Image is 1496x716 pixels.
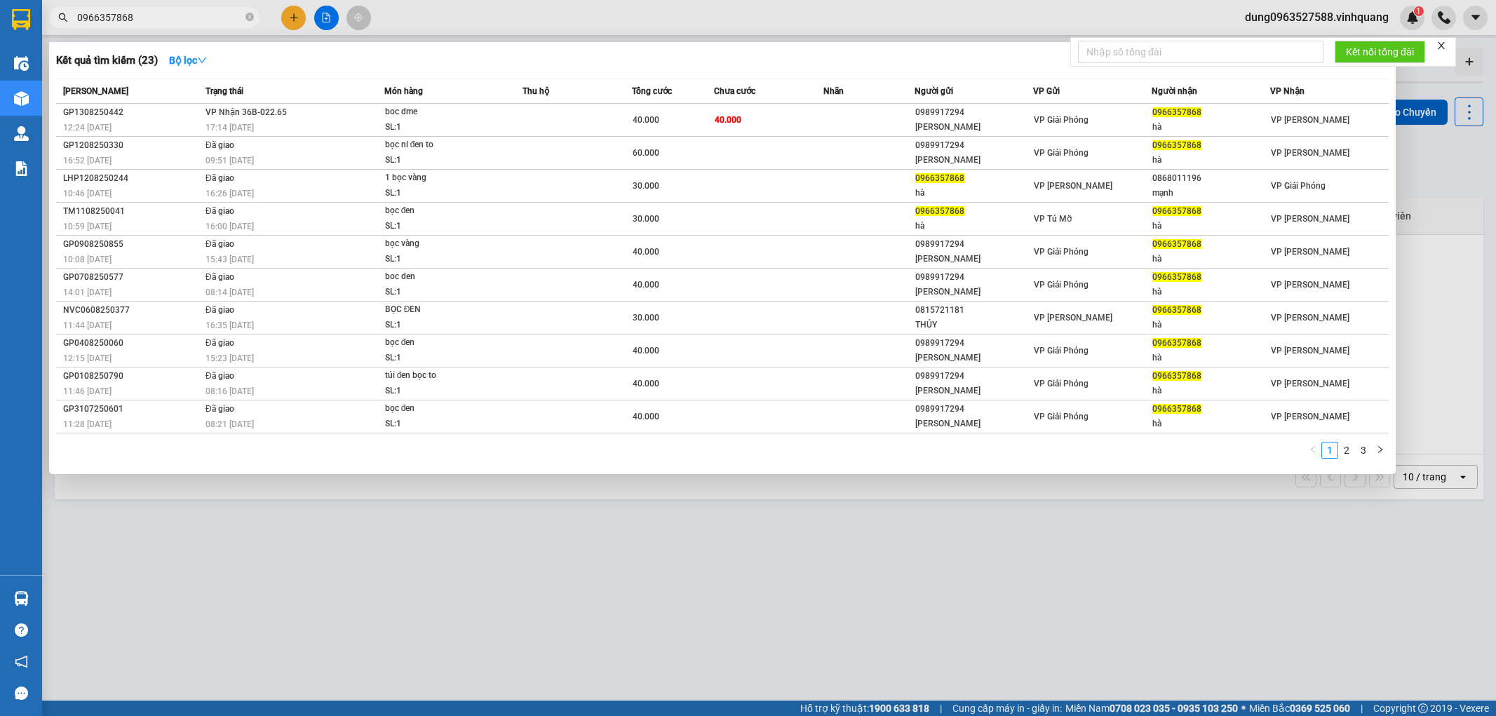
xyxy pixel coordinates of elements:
div: mạnh [1152,186,1269,201]
span: 40.000 [633,247,659,257]
div: GP3107250601 [63,402,201,417]
span: 0966357868 [1152,305,1201,315]
span: close [1436,41,1446,50]
span: VP Gửi [1033,86,1060,96]
span: VP [PERSON_NAME] [1271,313,1349,323]
input: Tìm tên, số ĐT hoặc mã đơn [77,10,243,25]
div: SL: 1 [385,384,490,399]
span: VP Giải Phóng [1034,346,1089,356]
div: TM1108250041 [63,204,201,219]
div: THỦY [915,318,1032,332]
div: hà [1152,351,1269,365]
div: [PERSON_NAME] [915,417,1032,431]
div: hà [1152,318,1269,332]
div: SL: 1 [385,351,490,366]
div: SL: 1 [385,219,490,234]
span: right [1376,445,1384,454]
div: bọc đen [385,203,490,219]
span: 10:59 [DATE] [63,222,112,231]
img: solution-icon [14,161,29,176]
span: VP Giải Phóng [1034,379,1089,389]
span: 0966357868 [1152,371,1201,381]
li: Next Page [1372,442,1389,459]
span: close-circle [245,11,254,25]
a: 3 [1356,443,1371,458]
div: [PERSON_NAME] [915,351,1032,365]
div: túi đen bọc to [385,368,490,384]
span: 0966357868 [1152,404,1201,414]
div: hà [1152,417,1269,431]
div: bọc vàng [385,236,490,252]
span: Đã giao [205,206,234,216]
div: GP1208250330 [63,138,201,153]
span: 0966357868 [1152,338,1201,348]
span: 16:52 [DATE] [63,156,112,166]
span: 30.000 [633,181,659,191]
span: VP Nhận [1270,86,1305,96]
button: Kết nối tổng đài [1335,41,1425,63]
span: 0966357868 [915,206,964,216]
span: 16:26 [DATE] [205,189,254,198]
span: close-circle [245,13,254,21]
div: GP1308250442 [63,105,201,120]
strong: Bộ lọc [169,55,207,66]
span: Chưa cước [714,86,755,96]
div: bọc đen [385,335,490,351]
span: 17:14 [DATE] [205,123,254,133]
div: 0989917294 [915,369,1032,384]
span: Đã giao [205,371,234,381]
span: VP [PERSON_NAME] [1034,313,1112,323]
span: 40.000 [633,379,659,389]
div: [PERSON_NAME] [915,252,1032,266]
span: Thu hộ [523,86,549,96]
span: 08:14 [DATE] [205,288,254,297]
span: Đã giao [205,338,234,348]
span: VP [PERSON_NAME] [1271,148,1349,158]
div: 0815721181 [915,303,1032,318]
div: SL: 1 [385,186,490,201]
span: 0966357868 [1152,140,1201,150]
span: 40.000 [633,346,659,356]
div: SL: 1 [385,318,490,333]
span: 30.000 [633,313,659,323]
span: 14:01 [DATE] [63,288,112,297]
span: VP Giải Phóng [1034,412,1089,421]
span: 12:24 [DATE] [63,123,112,133]
div: [PERSON_NAME] [915,120,1032,135]
span: 40.000 [715,115,741,125]
span: left [1309,445,1317,454]
span: VP [PERSON_NAME] [1271,115,1349,125]
span: 0966357868 [1152,272,1201,282]
span: VP Nhận 36B-022.65 [205,107,287,117]
span: 40.000 [633,280,659,290]
span: VP Giải Phóng [1034,148,1089,158]
span: 15:23 [DATE] [205,353,254,363]
span: 11:46 [DATE] [63,386,112,396]
span: Đã giao [205,305,234,315]
span: search [58,13,68,22]
span: Nhãn [823,86,844,96]
span: Món hàng [384,86,423,96]
div: 0989917294 [915,336,1032,351]
span: VP Giải Phóng [1271,181,1326,191]
span: VP [PERSON_NAME] [1271,346,1349,356]
img: warehouse-icon [14,126,29,141]
span: Đã giao [205,272,234,282]
span: 16:00 [DATE] [205,222,254,231]
div: 0989917294 [915,105,1032,120]
span: VP [PERSON_NAME] [1271,379,1349,389]
div: SL: 1 [385,417,490,432]
li: 3 [1355,442,1372,459]
span: VP Giải Phóng [1034,280,1089,290]
div: 0989917294 [915,270,1032,285]
div: hà [1152,153,1269,168]
div: 1 bọc vàng [385,170,490,186]
span: notification [15,655,28,668]
a: 2 [1339,443,1354,458]
span: VP Giải Phóng [1034,247,1089,257]
span: 16:35 [DATE] [205,320,254,330]
span: Tổng cước [632,86,672,96]
li: 1 [1321,442,1338,459]
span: 10:08 [DATE] [63,255,112,264]
div: [PERSON_NAME] [915,285,1032,299]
